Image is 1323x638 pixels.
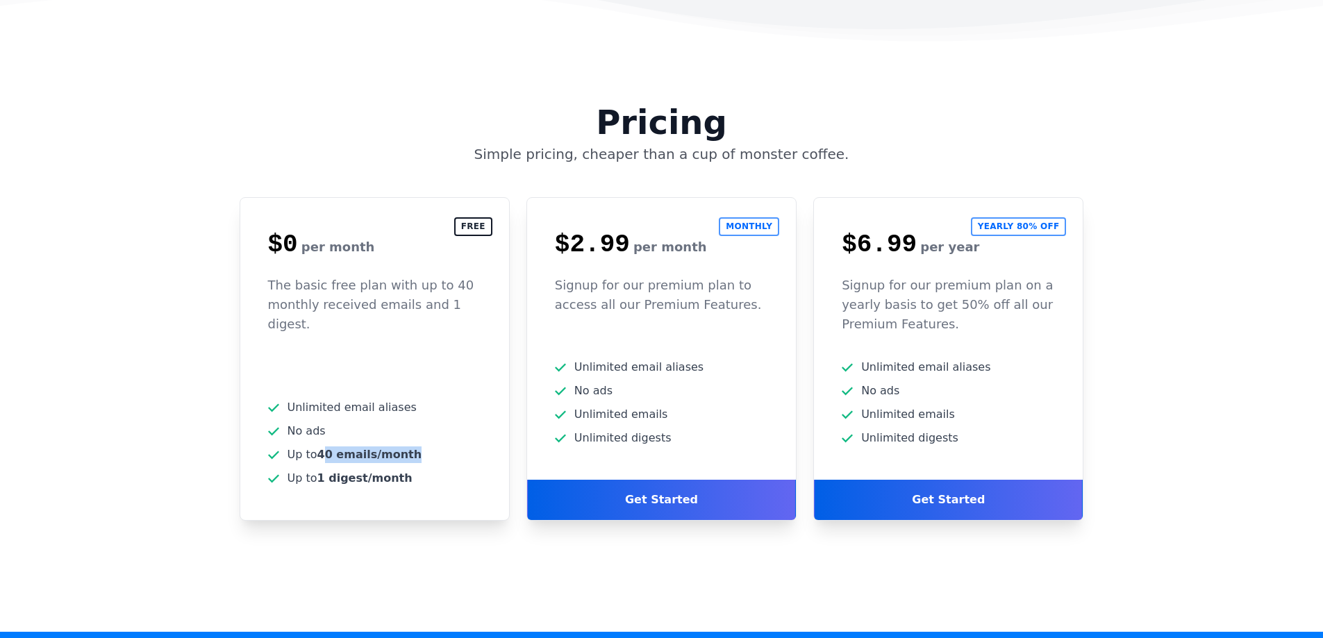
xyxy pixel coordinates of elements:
[574,383,613,399] span: No ads
[719,217,779,236] h2: Monthly
[920,240,979,254] span: per year
[301,240,375,254] span: per month
[861,383,899,399] span: No ads
[231,72,1092,139] h2: Pricing
[527,480,796,520] div: Get Started
[555,276,768,314] p: Signup for our premium plan to access all our Premium Features.
[861,430,958,446] span: Unlimited digests
[454,217,492,236] h2: Free
[268,230,298,259] span: $0
[288,399,417,416] span: Unlimited email aliases
[574,430,672,446] span: Unlimited digests
[861,359,990,376] span: Unlimited email aliases
[288,470,413,487] span: Up to
[231,144,1092,164] p: Simple pricing, cheaper than a cup of monster coffee.
[574,359,704,376] span: Unlimited email aliases
[861,406,955,423] span: Unlimited emails
[971,217,1067,236] h2: Yearly 80% off
[633,240,707,254] span: per month
[555,230,630,259] span: $2.99
[268,276,481,334] p: The basic free plan with up to 40 monthly received emails and 1 digest.
[288,446,422,463] span: Up to
[288,423,326,439] span: No ads
[842,230,917,259] span: $6.99
[842,276,1055,334] p: Signup for our premium plan on a yearly basis to get 50% off all our Premium Features.
[814,480,1083,520] div: Get Started
[574,406,668,423] span: Unlimited emails
[317,448,422,461] b: 40 emails/month
[317,471,413,485] b: 1 digest/month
